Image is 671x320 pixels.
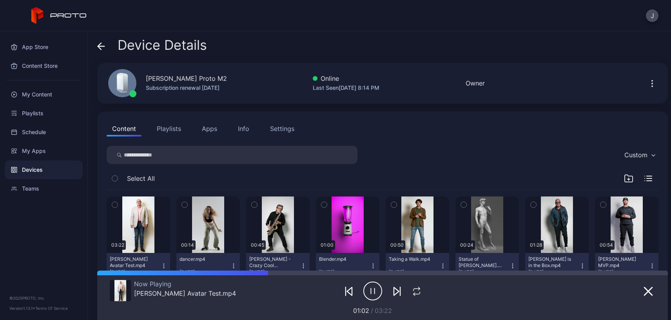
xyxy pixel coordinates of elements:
div: Settings [270,124,294,133]
div: [DATE] [389,269,440,275]
a: Content Store [5,56,83,75]
span: Version 1.13.1 • [9,306,35,311]
a: My Content [5,85,83,104]
div: [DATE] [180,269,230,275]
button: Taking a Walk.mp4[DATE] [386,253,449,278]
button: Apps [196,121,223,136]
div: Online [313,74,379,83]
div: Taking a Walk.mp4 [389,256,432,262]
div: Joe Avatar Test.mp4 [134,289,236,297]
div: [PERSON_NAME] Proto M2 [146,74,227,83]
div: [DATE] [319,269,370,275]
div: Now Playing [134,280,236,288]
div: Owner [466,78,485,88]
div: [DATE] [459,269,510,275]
span: Device Details [118,38,207,53]
div: Subscription renewal [DATE] [146,83,227,93]
div: Albert Pujols MVP.mp4 [598,256,641,269]
button: Playlists [151,121,187,136]
button: Info [232,121,255,136]
button: Settings [265,121,300,136]
a: Schedule [5,123,83,142]
div: Scott Page - Crazy Cool Technology.mp4 [249,256,292,269]
span: / [371,307,373,315]
div: [DATE] [528,269,579,275]
a: Devices [5,160,83,179]
button: Content [107,121,141,136]
div: dancer.mp4 [180,256,223,262]
div: Custom [624,151,647,159]
button: dancer.mp4[DATE] [176,253,240,278]
div: Blender.mp4 [319,256,362,262]
div: Last Seen [DATE] 8:14 PM [313,83,379,93]
a: Terms Of Service [35,306,68,311]
a: App Store [5,38,83,56]
div: © 2025 PROTO, Inc. [9,295,78,301]
button: [PERSON_NAME] - Crazy Cool Technology.mp4[DATE] [246,253,310,278]
span: 01:02 [353,307,369,315]
button: Custom [620,146,658,164]
button: Statue of [PERSON_NAME].mp4[DATE] [455,253,519,278]
button: J [646,9,658,22]
a: Teams [5,179,83,198]
div: Statue of David.mp4 [459,256,502,269]
button: [PERSON_NAME] Avatar Test.mp4[DATE] [107,253,170,278]
span: 03:22 [375,307,392,315]
div: [DATE] [110,269,161,275]
span: Select All [127,174,155,183]
a: Playlists [5,104,83,123]
button: Blender.mp4[DATE] [316,253,379,278]
div: Howie Mandel is in the Box.mp4 [528,256,571,269]
div: [DATE] [249,269,300,275]
a: My Apps [5,142,83,160]
div: Info [238,124,249,133]
button: [PERSON_NAME] MVP.mp4[DATE] [595,253,658,278]
button: [PERSON_NAME] is in the Box.mp4[DATE] [525,253,589,278]
div: Joe Avatar Test.mp4 [110,256,153,269]
div: [DATE] [598,269,649,275]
